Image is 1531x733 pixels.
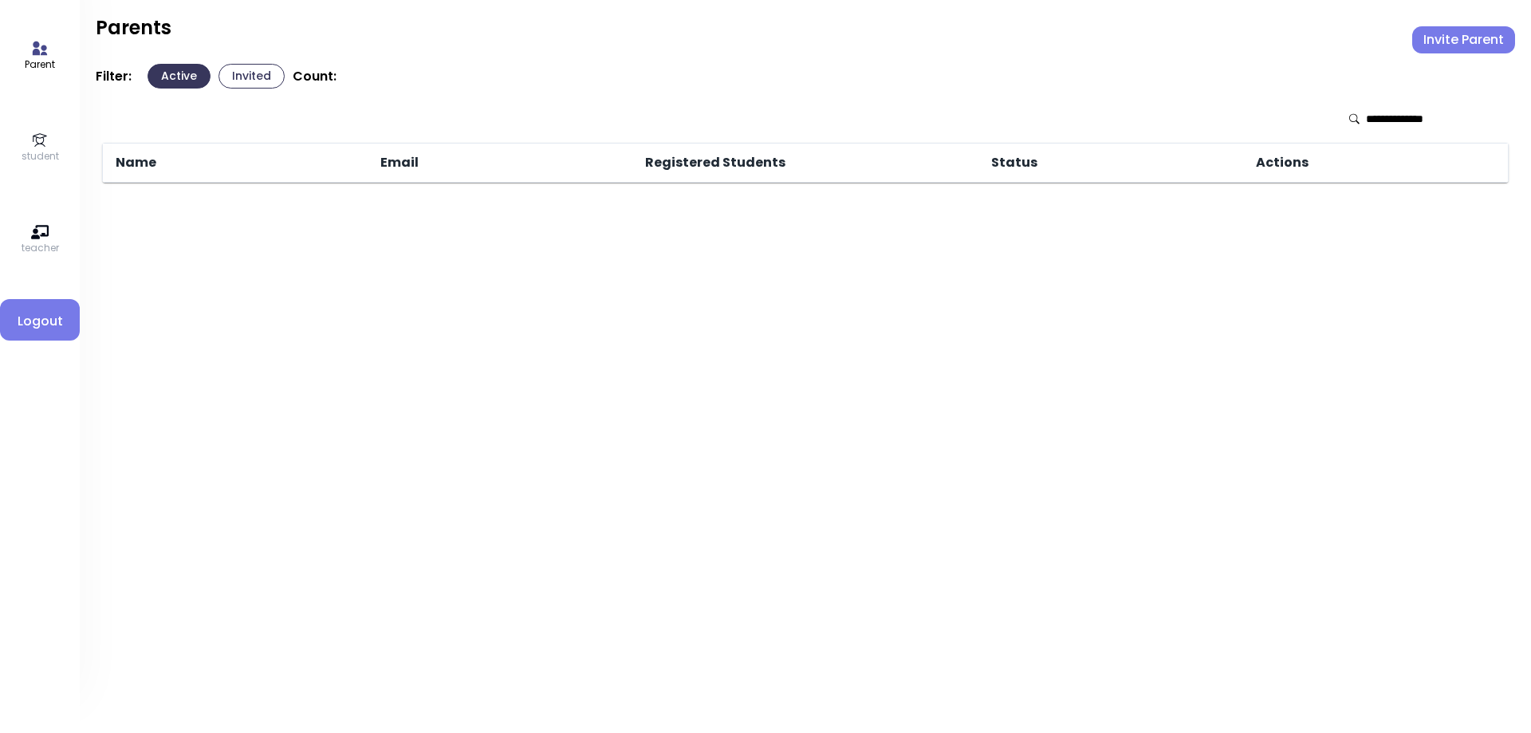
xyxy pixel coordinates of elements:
[112,153,156,172] span: Name
[96,69,132,85] p: Filter:
[218,64,285,89] button: Invited
[293,69,337,85] p: Count:
[25,57,55,72] p: Parent
[642,153,785,172] span: Registered Students
[1253,153,1309,172] span: Actions
[22,149,59,164] p: student
[148,64,211,89] button: Active
[25,40,55,72] a: Parent
[1412,26,1515,53] button: Invite Parent
[13,312,67,331] span: Logout
[22,241,59,255] p: teacher
[377,153,419,172] span: Email
[22,132,59,164] a: student
[22,223,59,255] a: teacher
[988,153,1037,172] span: Status
[96,16,171,40] h2: Parents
